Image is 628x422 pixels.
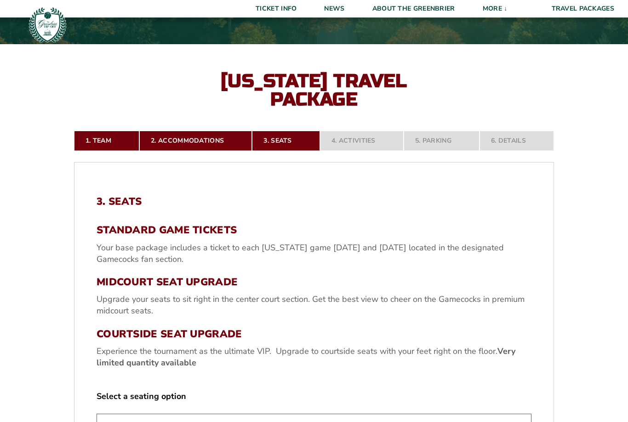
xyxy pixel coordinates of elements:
[97,346,515,368] strong: Very limited quantity available
[97,328,531,340] h3: Courtside Seat Upgrade
[97,391,531,402] label: Select a seating option
[97,276,531,288] h3: Midcourt Seat Upgrade
[97,224,531,236] h3: Standard Game Tickets
[74,131,139,151] a: 1. Team
[97,196,531,208] h2: 3. Seats
[213,72,415,109] h2: [US_STATE] Travel Package
[97,294,531,317] p: Upgrade your seats to sit right in the center court section. Get the best view to cheer on the Ga...
[28,5,68,45] img: Greenbrier Tip-Off
[97,242,531,265] p: Your base package includes a ticket to each [US_STATE] game [DATE] and [DATE] located in the desi...
[97,346,531,369] p: Experience the tournament as the ultimate VIP. Upgrade to courtside seats with your feet right on...
[139,131,252,151] a: 2. Accommodations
